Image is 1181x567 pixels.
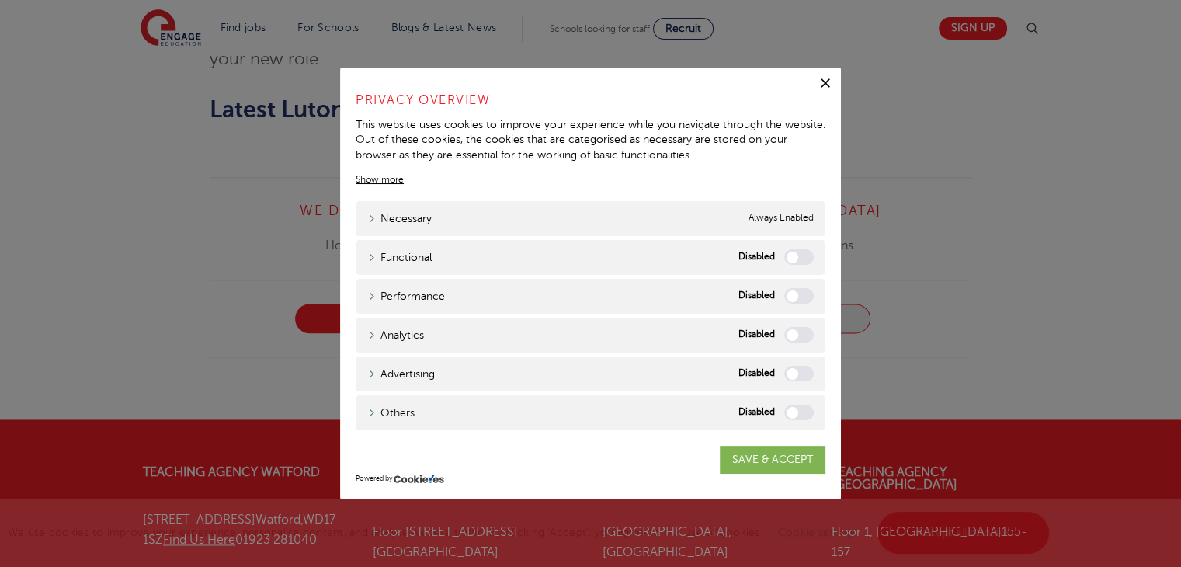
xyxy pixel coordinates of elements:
[778,527,858,538] a: Cookie settings
[356,474,825,485] div: Powered by
[367,288,445,304] a: Performance
[8,527,1053,538] span: We use cookies to improve your experience, personalise content, and analyse website traffic. By c...
[356,91,825,110] h4: Privacy Overview
[356,172,404,186] a: Show more
[720,446,825,474] a: SAVE & ACCEPT
[877,512,1050,554] a: Accept all cookies
[356,117,825,163] div: This website uses cookies to improve your experience while you navigate through the website. Out ...
[367,210,432,227] a: Necessary
[394,474,444,484] img: CookieYes Logo
[367,249,432,266] a: Functional
[367,405,415,421] a: Others
[367,366,435,382] a: Advertising
[367,327,424,343] a: Analytics
[749,210,814,227] span: Always Enabled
